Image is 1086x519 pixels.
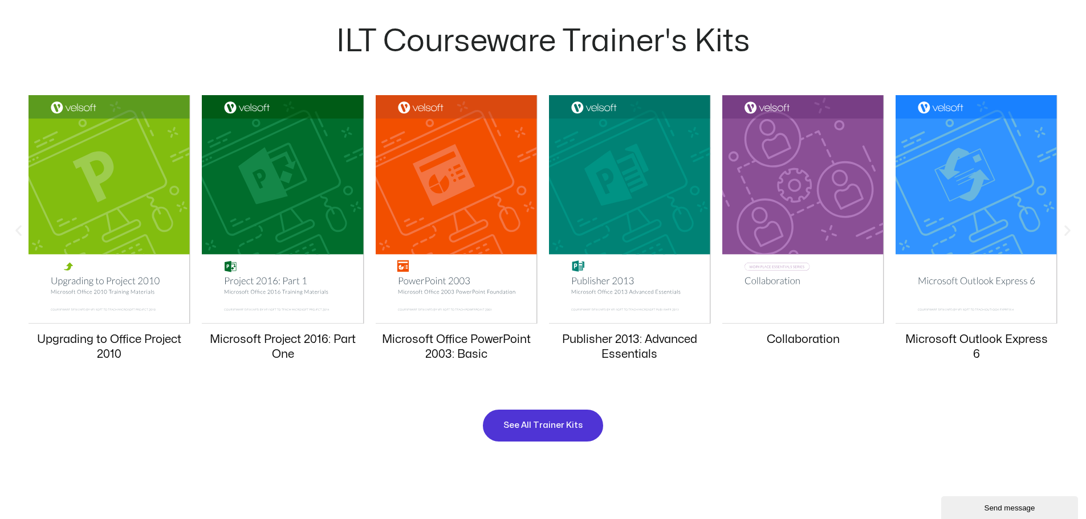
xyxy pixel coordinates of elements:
[382,334,531,359] a: Microsoft Office PowerPoint 2003: Basic
[722,95,884,383] div: 7 / 20
[202,95,364,324] img: 2016
[202,95,364,383] div: 4 / 20
[37,334,181,359] a: Upgrading to Office Project 2010
[1060,223,1075,237] div: Next slide
[482,408,604,443] a: See All Trainer Kits
[562,334,697,359] a: Publisher 2013: Advanced Essentials
[11,223,26,237] div: Previous slide
[905,334,1048,359] a: Microsoft Outlook Express 6
[767,334,840,345] a: Collaboration
[375,95,537,383] div: 5 / 20
[548,95,710,383] div: 6 / 20
[11,26,1075,57] h2: ILT Courseware Trainer's Kits
[503,419,583,432] span: See All Trainer Kits
[210,334,356,359] a: Microsoft Project 2016: Part One
[29,95,190,383] div: 3 / 20
[896,95,1057,383] div: 8 / 20
[941,494,1080,519] iframe: chat widget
